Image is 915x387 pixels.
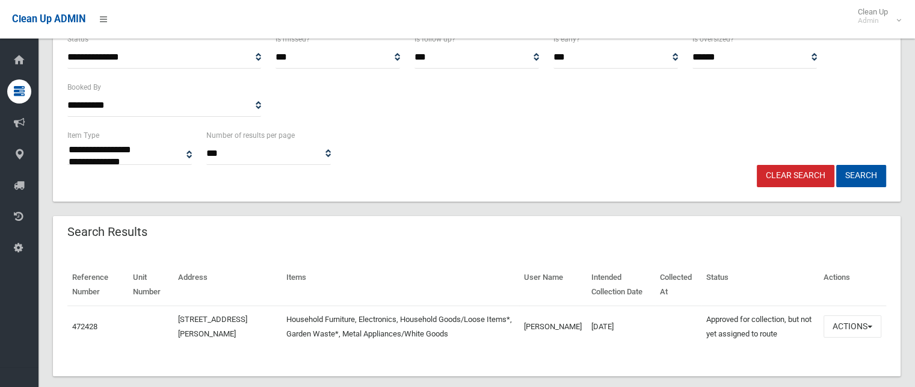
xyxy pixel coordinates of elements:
[824,315,881,338] button: Actions
[282,306,519,347] td: Household Furniture, Electronics, Household Goods/Loose Items*, Garden Waste*, Metal Appliances/W...
[67,81,101,94] label: Booked By
[67,33,88,46] label: Status
[587,264,655,306] th: Intended Collection Date
[173,264,282,306] th: Address
[67,264,128,306] th: Reference Number
[519,264,587,306] th: User Name
[692,33,734,46] label: Is oversized?
[519,306,587,347] td: [PERSON_NAME]
[72,322,97,331] a: 472428
[553,33,580,46] label: Is early?
[757,165,834,187] a: Clear Search
[276,33,310,46] label: Is missed?
[12,13,85,25] span: Clean Up ADMIN
[67,129,99,142] label: Item Type
[858,16,888,25] small: Admin
[178,315,247,338] a: [STREET_ADDRESS][PERSON_NAME]
[819,264,886,306] th: Actions
[206,129,295,142] label: Number of results per page
[587,306,655,347] td: [DATE]
[701,306,819,347] td: Approved for collection, but not yet assigned to route
[836,165,886,187] button: Search
[128,264,173,306] th: Unit Number
[282,264,519,306] th: Items
[414,33,455,46] label: Is follow up?
[852,7,900,25] span: Clean Up
[701,264,819,306] th: Status
[655,264,701,306] th: Collected At
[53,220,162,244] header: Search Results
